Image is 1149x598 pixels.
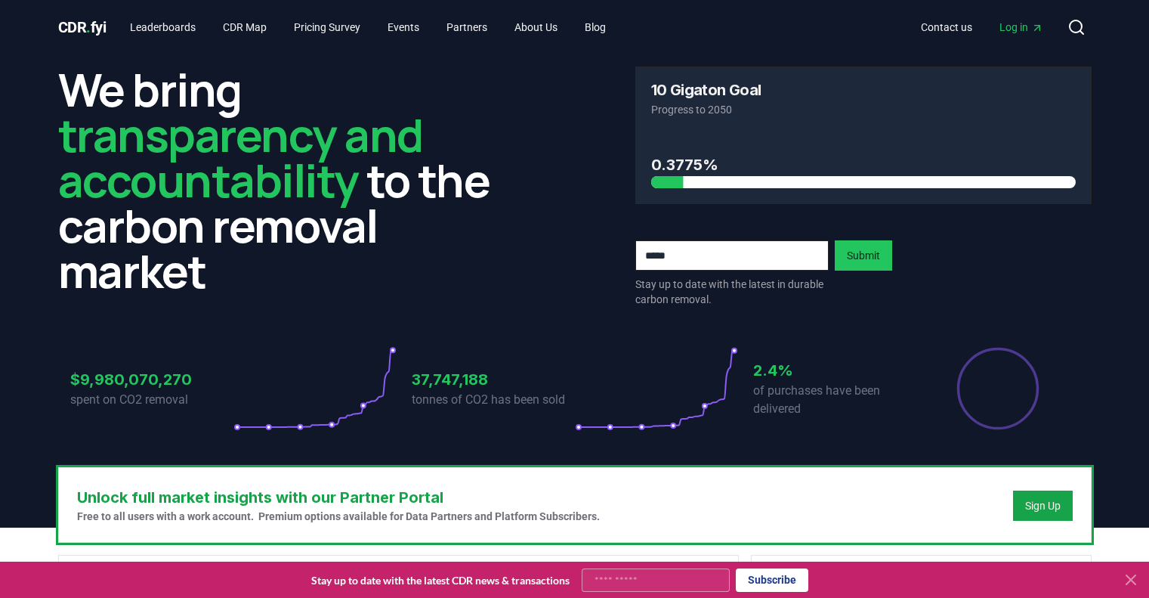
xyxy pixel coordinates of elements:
[77,486,600,509] h3: Unlock full market insights with our Partner Portal
[753,359,916,382] h3: 2.4%
[412,368,575,391] h3: 37,747,188
[211,14,279,41] a: CDR Map
[835,240,892,271] button: Submit
[375,14,431,41] a: Events
[987,14,1055,41] a: Log in
[1013,491,1073,521] button: Sign Up
[651,82,761,98] h3: 10 Gigaton Goal
[58,18,107,36] span: CDR fyi
[1025,498,1061,513] a: Sign Up
[118,14,208,41] a: Leaderboards
[58,104,423,211] span: transparency and accountability
[573,14,618,41] a: Blog
[909,14,984,41] a: Contact us
[434,14,499,41] a: Partners
[86,18,91,36] span: .
[412,391,575,409] p: tonnes of CO2 has been sold
[956,346,1040,431] div: Percentage of sales delivered
[651,102,1076,117] p: Progress to 2050
[118,14,618,41] nav: Main
[502,14,570,41] a: About Us
[70,391,233,409] p: spent on CO2 removal
[77,509,600,524] p: Free to all users with a work account. Premium options available for Data Partners and Platform S...
[282,14,372,41] a: Pricing Survey
[999,20,1043,35] span: Log in
[58,17,107,38] a: CDR.fyi
[651,153,1076,176] h3: 0.3775%
[635,277,829,307] p: Stay up to date with the latest in durable carbon removal.
[753,382,916,418] p: of purchases have been delivered
[909,14,1055,41] nav: Main
[58,67,514,293] h2: We bring to the carbon removal market
[70,368,233,391] h3: $9,980,070,270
